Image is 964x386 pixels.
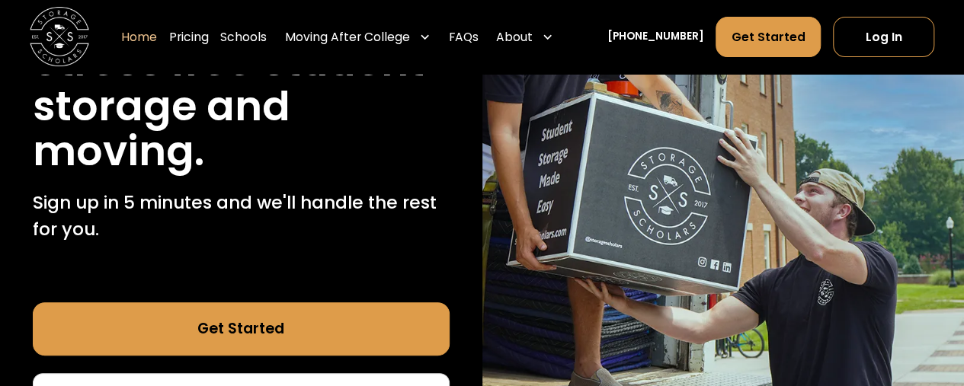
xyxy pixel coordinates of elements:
a: FAQs [449,17,479,59]
p: Sign up in 5 minutes and we'll handle the rest for you. [33,189,450,242]
a: Home [121,17,157,59]
div: About [490,17,559,59]
h1: Stress free student storage and moving. [33,39,450,174]
a: Log In [833,17,934,57]
a: [PHONE_NUMBER] [607,30,704,46]
a: Get Started [716,17,821,57]
div: Moving After College [279,17,437,59]
div: Moving After College [285,28,410,46]
a: Schools [220,17,267,59]
a: Pricing [169,17,209,59]
img: Storage Scholars main logo [30,8,89,67]
div: About [496,28,533,46]
a: Get Started [33,302,450,356]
